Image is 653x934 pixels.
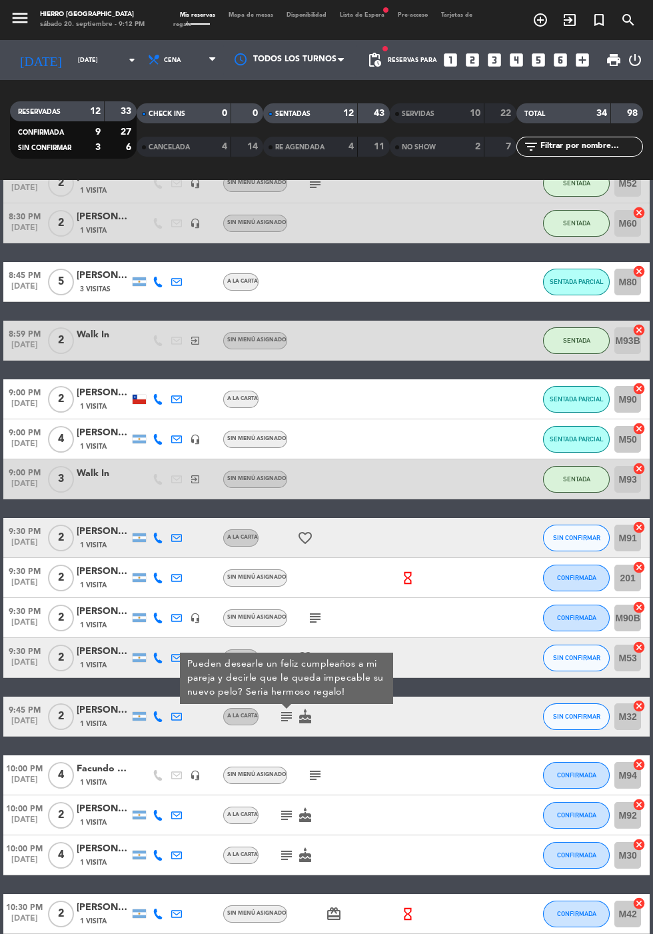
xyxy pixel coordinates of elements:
[550,278,604,285] span: SENTADA PARCIAL
[227,396,258,401] span: A la carta
[279,650,295,666] i: subject
[77,900,130,915] div: [PERSON_NAME]
[307,767,323,783] i: subject
[10,47,71,73] i: [DATE]
[48,565,74,591] span: 2
[552,51,569,69] i: looks_6
[126,143,134,152] strong: 6
[632,422,646,435] i: cancel
[553,654,600,661] span: SIN CONFIRMAR
[3,760,46,775] span: 10:00 PM
[366,52,382,68] span: pending_actions
[557,574,596,581] span: CONFIRMADA
[77,425,130,441] div: [PERSON_NAME]
[3,899,46,914] span: 10:30 PM
[80,580,107,591] span: 1 Visita
[80,857,107,868] span: 1 Visita
[470,109,480,118] strong: 10
[543,525,610,551] button: SIN CONFIRMAR
[563,337,590,344] span: SENTADA
[48,269,74,295] span: 5
[591,12,607,28] i: turned_in_not
[402,111,434,117] span: SERVIDAS
[543,386,610,413] button: SENTADA PARCIAL
[90,107,101,116] strong: 12
[3,399,46,415] span: [DATE]
[543,605,610,631] button: CONFIRMADA
[632,601,646,614] i: cancel
[77,564,130,579] div: [PERSON_NAME]
[381,45,389,53] span: fiber_manual_record
[3,578,46,593] span: [DATE]
[48,802,74,829] span: 2
[77,209,130,225] div: [PERSON_NAME]
[543,269,610,295] button: SENTADA PARCIAL
[3,701,46,717] span: 9:45 PM
[77,703,130,718] div: [PERSON_NAME]
[164,57,181,64] span: Cena
[279,807,295,823] i: subject
[40,10,145,20] div: Hierro [GEOGRAPHIC_DATA]
[190,613,201,623] i: headset_mic
[149,111,185,117] span: CHECK INS
[523,139,539,155] i: filter_list
[80,540,107,551] span: 1 Visita
[297,847,313,863] i: cake
[190,474,201,485] i: exit_to_app
[3,464,46,479] span: 9:00 PM
[606,52,622,68] span: print
[632,265,646,278] i: cancel
[77,327,130,343] div: Walk In
[48,645,74,671] span: 2
[632,699,646,713] i: cancel
[297,650,313,666] i: favorite_border
[3,223,46,239] span: [DATE]
[632,382,646,395] i: cancel
[543,703,610,730] button: SIN CONFIRMAR
[80,777,107,788] span: 1 Visita
[596,109,607,118] strong: 34
[48,466,74,493] span: 3
[80,284,111,295] span: 3 Visitas
[632,462,646,475] i: cancel
[297,530,313,546] i: favorite_border
[632,798,646,811] i: cancel
[627,40,643,80] div: LOG OUT
[632,641,646,654] i: cancel
[227,575,287,580] span: Sin menú asignado
[391,12,434,18] span: Pre-acceso
[222,12,280,18] span: Mapa de mesas
[80,817,107,828] span: 1 Visita
[95,143,101,152] strong: 3
[543,762,610,789] button: CONFIRMADA
[48,901,74,927] span: 2
[3,800,46,815] span: 10:00 PM
[543,210,610,237] button: SENTADA
[557,771,596,779] span: CONFIRMADA
[190,434,201,445] i: headset_mic
[48,525,74,551] span: 2
[632,897,646,910] i: cancel
[632,206,646,219] i: cancel
[627,109,640,118] strong: 98
[543,170,610,197] button: SENTADA
[543,426,610,453] button: SENTADA PARCIAL
[374,109,387,118] strong: 43
[388,57,437,64] span: Reservas para
[227,852,258,857] span: A la carta
[343,109,354,118] strong: 12
[3,479,46,495] span: [DATE]
[3,384,46,399] span: 9:00 PM
[500,109,514,118] strong: 22
[227,180,287,185] span: Sin menú asignado
[48,386,74,413] span: 2
[227,812,258,817] span: A la carta
[48,762,74,789] span: 4
[77,761,130,777] div: Facundo empleado
[3,603,46,618] span: 9:30 PM
[48,170,74,197] span: 2
[227,436,287,441] span: Sin menú asignado
[553,534,600,541] span: SIN CONFIRMAR
[18,129,64,136] span: CONFIRMADA
[149,144,190,151] span: CANCELADA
